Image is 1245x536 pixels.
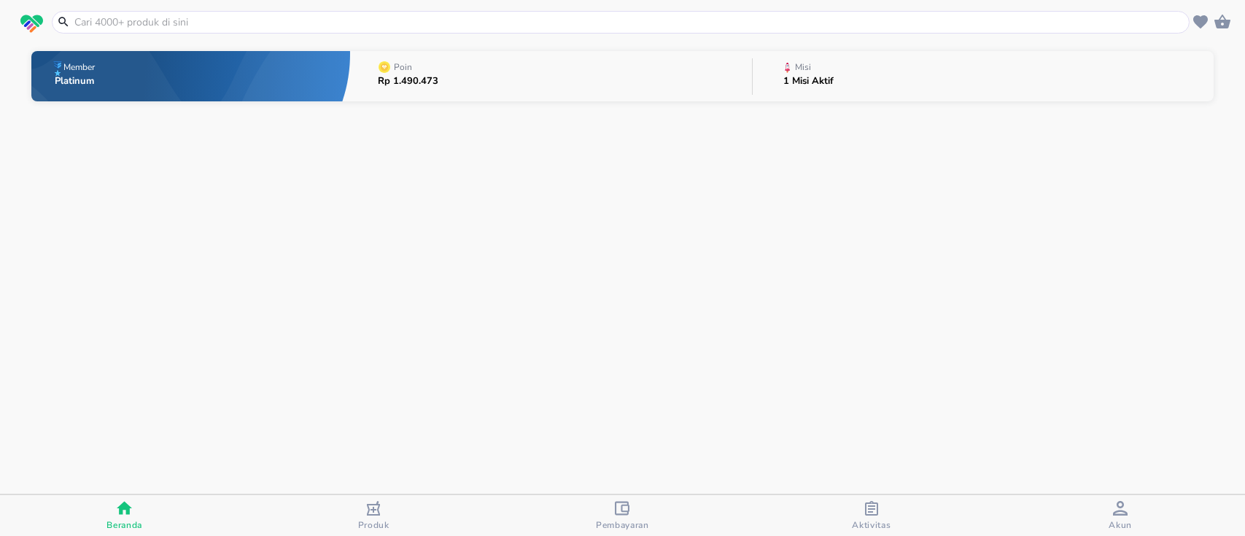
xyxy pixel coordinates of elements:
[753,47,1214,105] button: Misi1 Misi Aktif
[852,519,891,531] span: Aktivitas
[996,495,1245,536] button: Akun
[358,519,389,531] span: Produk
[31,47,351,105] button: MemberPlatinum
[73,15,1186,30] input: Cari 4000+ produk di sini
[106,519,142,531] span: Beranda
[378,77,438,86] p: Rp 1.490.473
[747,495,996,536] button: Aktivitas
[498,495,747,536] button: Pembayaran
[55,77,98,86] p: Platinum
[783,77,834,86] p: 1 Misi Aktif
[20,15,43,34] img: logo_swiperx_s.bd005f3b.svg
[795,63,811,71] p: Misi
[249,495,497,536] button: Produk
[596,519,649,531] span: Pembayaran
[394,63,412,71] p: Poin
[350,47,752,105] button: PoinRp 1.490.473
[1109,519,1132,531] span: Akun
[63,63,95,71] p: Member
